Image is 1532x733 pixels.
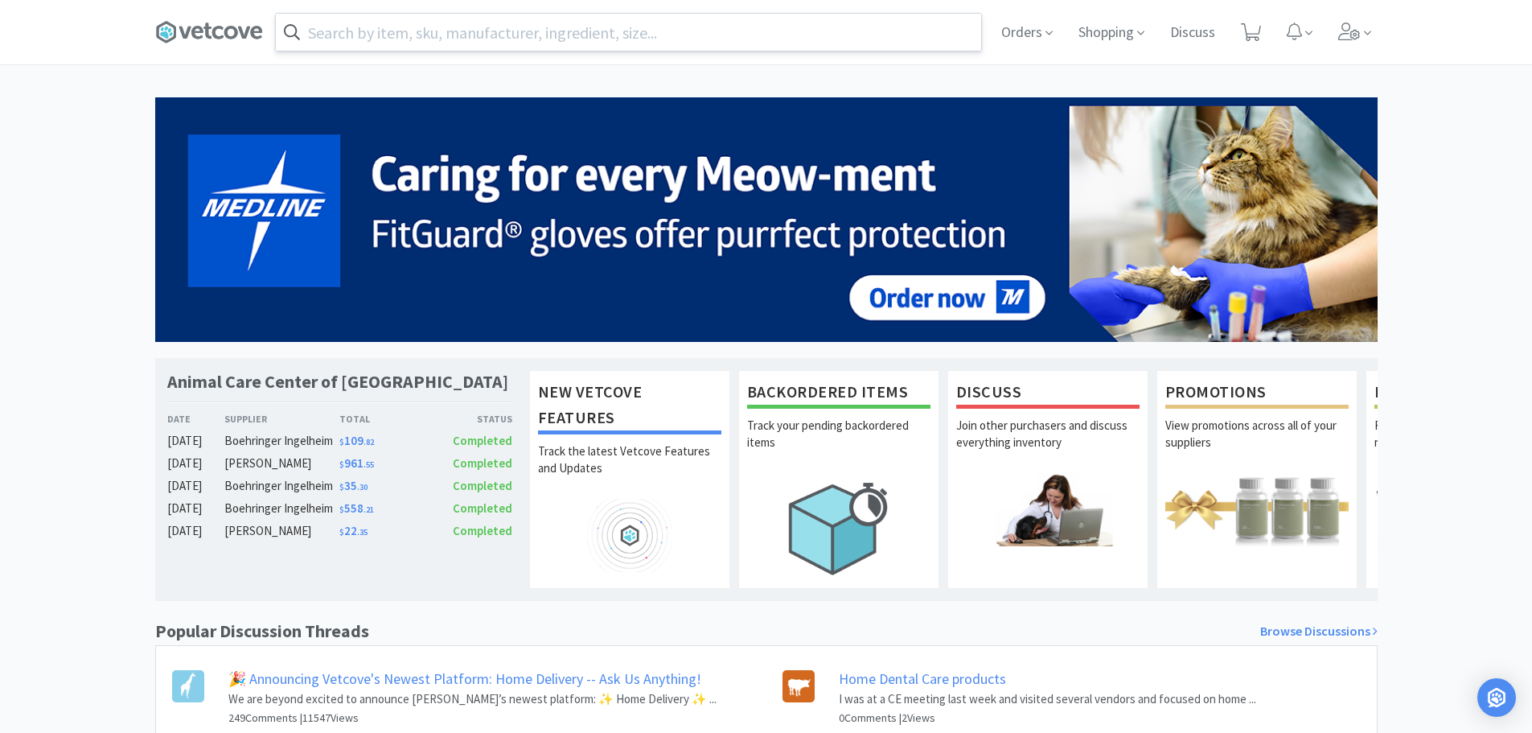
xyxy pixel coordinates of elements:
[747,417,930,473] p: Track your pending backordered items
[363,504,374,515] span: . 21
[224,454,339,473] div: [PERSON_NAME]
[224,476,339,496] div: Boehringer Ingelheim
[339,433,374,448] span: 109
[538,499,721,572] img: hero_feature_roadmap.png
[339,411,426,426] div: Total
[529,370,730,589] a: New Vetcove FeaturesTrack the latest Vetcove Features and Updates
[339,437,344,447] span: $
[1164,26,1222,40] a: Discuss
[1156,370,1357,589] a: PromotionsView promotions across all of your suppliers
[357,527,368,537] span: . 35
[224,411,339,426] div: Supplier
[167,370,508,393] h1: Animal Care Center of [GEOGRAPHIC_DATA]
[155,97,1378,342] img: 5b85490d2c9a43ef9873369d65f5cc4c_481.png
[956,417,1140,473] p: Join other purchasers and discuss everything inventory
[453,523,512,538] span: Completed
[453,433,512,448] span: Completed
[956,379,1140,409] h1: Discuss
[839,669,1006,688] a: Home Dental Care products
[357,482,368,492] span: . 30
[426,411,513,426] div: Status
[167,454,225,473] div: [DATE]
[947,370,1148,589] a: DiscussJoin other purchasers and discuss everything inventory
[339,482,344,492] span: $
[339,455,374,471] span: 961
[738,370,939,589] a: Backordered ItemsTrack your pending backordered items
[339,523,368,538] span: 22
[155,617,369,645] h1: Popular Discussion Threads
[1165,473,1349,546] img: hero_promotions.png
[167,499,513,518] a: [DATE]Boehringer Ingelheim$558.21Completed
[167,521,513,541] a: [DATE][PERSON_NAME]$22.35Completed
[747,473,930,583] img: hero_backorders.png
[747,379,930,409] h1: Backordered Items
[339,478,368,493] span: 35
[363,437,374,447] span: . 82
[167,476,225,496] div: [DATE]
[276,14,981,51] input: Search by item, sku, manufacturer, ingredient, size...
[167,521,225,541] div: [DATE]
[453,500,512,516] span: Completed
[167,431,513,451] a: [DATE]Boehringer Ingelheim$109.82Completed
[224,431,339,451] div: Boehringer Ingelheim
[363,459,374,470] span: . 55
[1165,379,1349,409] h1: Promotions
[339,504,344,515] span: $
[1165,417,1349,473] p: View promotions across all of your suppliers
[1260,621,1378,642] a: Browse Discussions
[339,459,344,470] span: $
[224,499,339,518] div: Boehringer Ingelheim
[228,669,701,688] a: 🎉 Announcing Vetcove's Newest Platform: Home Delivery -- Ask Us Anything!
[167,431,225,451] div: [DATE]
[956,473,1140,546] img: hero_discuss.png
[1477,678,1516,717] div: Open Intercom Messenger
[538,443,721,499] p: Track the latest Vetcove Features and Updates
[167,476,513,496] a: [DATE]Boehringer Ingelheim$35.30Completed
[453,478,512,493] span: Completed
[839,690,1256,709] p: I was at a CE meeting last week and visited several vendors and focused on home ...
[538,379,721,434] h1: New Vetcove Features
[339,500,374,516] span: 558
[453,455,512,471] span: Completed
[167,499,225,518] div: [DATE]
[839,709,1256,727] h6: 0 Comments | 2 Views
[228,690,717,709] p: We are beyond excited to announce [PERSON_NAME]’s newest platform: ✨ Home Delivery ✨ ...
[167,454,513,473] a: [DATE][PERSON_NAME]$961.55Completed
[224,521,339,541] div: [PERSON_NAME]
[339,527,344,537] span: $
[228,709,717,727] h6: 249 Comments | 11547 Views
[167,411,225,426] div: Date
